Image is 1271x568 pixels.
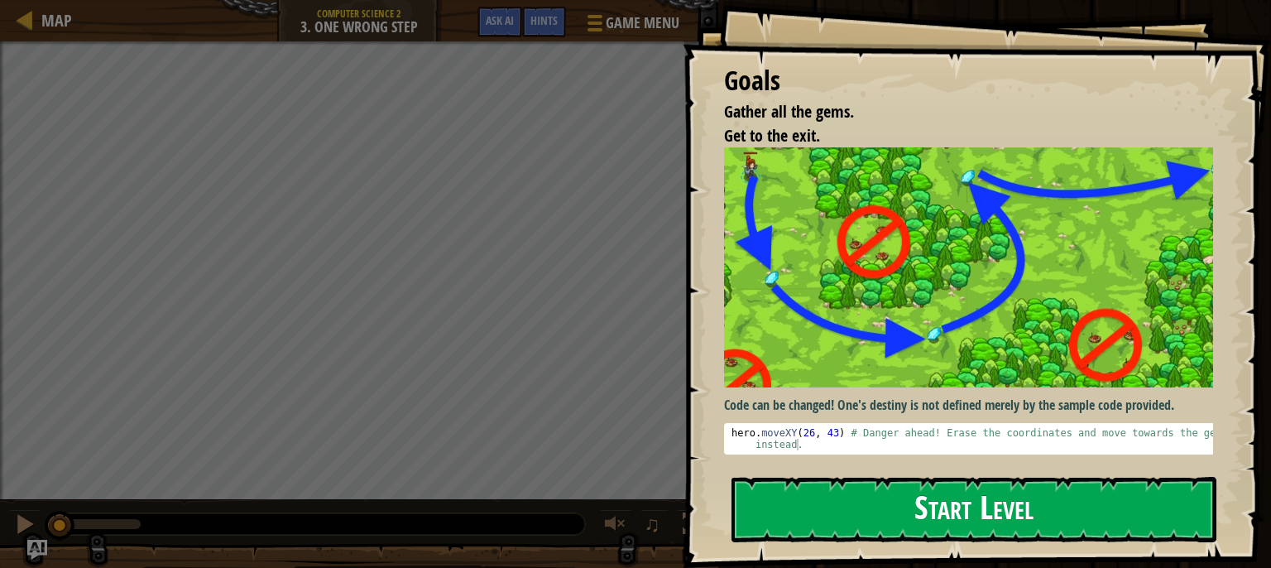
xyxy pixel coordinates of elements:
span: Gather all the gems. [724,100,854,123]
button: Game Menu [574,7,689,46]
button: Start Level [731,477,1216,542]
span: ♫ [644,512,660,537]
span: Game Menu [606,12,679,34]
span: Hints [530,12,558,28]
p: Code can be changed! One's destiny is not defined merely by the sample code provided. [724,396,1225,415]
img: One wrong step [724,147,1225,387]
button: ♫ [640,509,669,543]
button: Ctrl + P: Pause [8,509,41,543]
a: Map [33,9,72,31]
li: Gather all the gems. [703,100,1209,124]
span: Map [41,9,72,31]
span: Ask AI [486,12,514,28]
span: Get to the exit. [724,124,820,147]
button: Adjust volume [599,509,632,543]
button: Toggle fullscreen [677,509,710,543]
div: Goals [724,62,1213,100]
button: Ask AI [477,7,522,37]
li: Get to the exit. [703,124,1209,148]
button: Ask AI [27,540,47,560]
